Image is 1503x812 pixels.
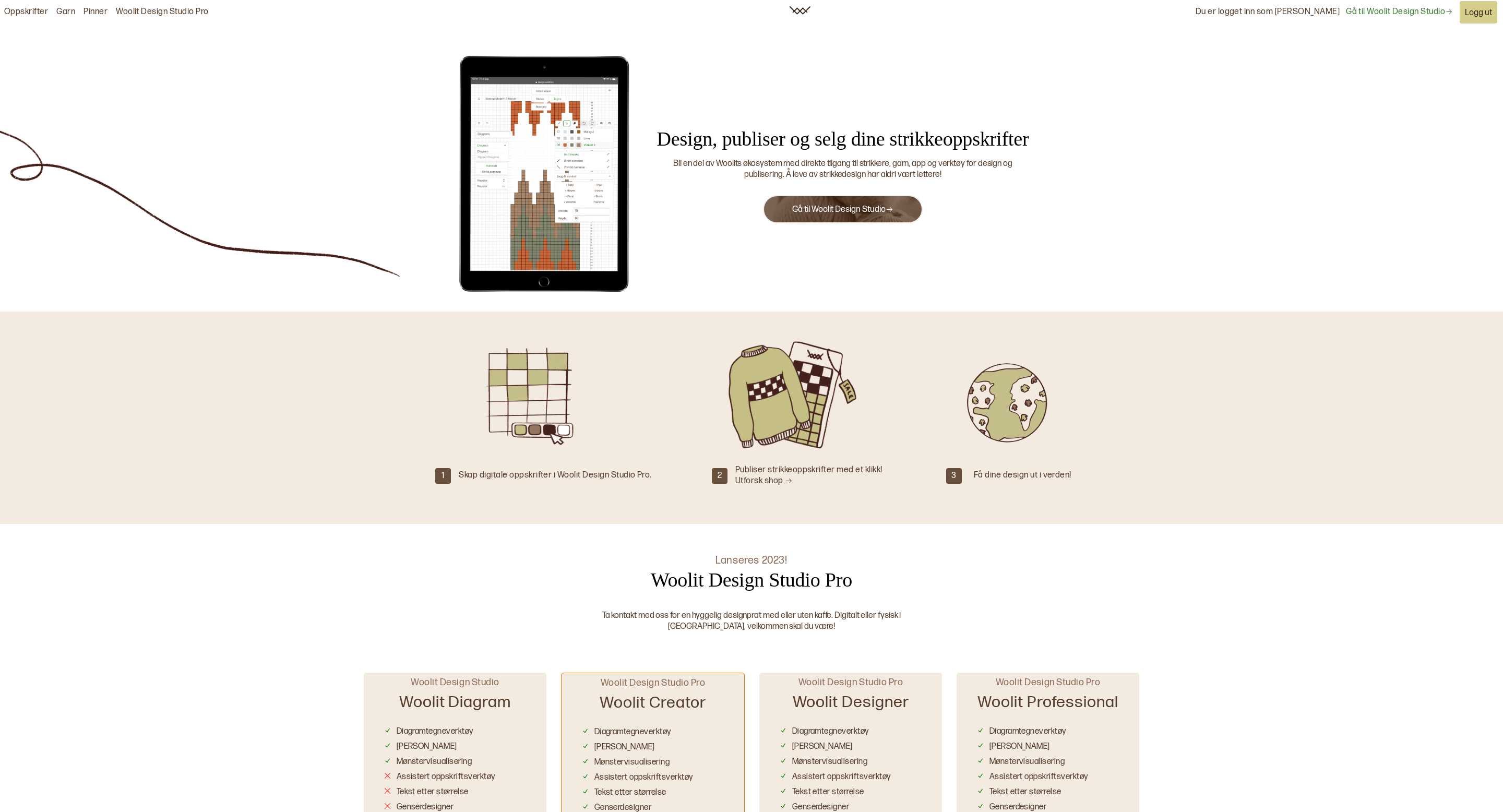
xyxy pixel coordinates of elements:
[798,676,903,688] div: Woolit Design Studio Pro
[1346,7,1453,18] a: Gå til Woolit Design Studio
[594,757,670,768] div: Mønstervisualisering
[641,126,1045,152] div: Design, publiser og selg dine strikkeoppskrifter
[116,7,209,18] a: Woolit Design Studio Pro
[601,677,706,689] div: Woolit Design Studio Pro
[789,6,810,15] img: Woolit ikon
[411,676,499,688] div: Woolit Design Studio
[974,470,1071,481] div: Få dine design ut i verden!
[763,195,923,223] button: Gå til Woolit Design Studio
[989,742,1050,753] div: [PERSON_NAME]
[397,787,469,798] div: Tekst etter størrelse
[1460,1,1497,23] button: Logg ut
[594,727,671,738] div: Diagramtegneverktøy
[563,611,941,632] div: Ta kontakt med oss for en hyggelig designprat med eller uten kaffe. Digitalt eller fysisk i [GEOG...
[792,205,893,214] a: Gå til Woolit Design Studio
[946,468,962,484] div: 3
[397,726,473,737] div: Diagramtegneverktøy
[397,757,472,768] div: Mønstervisualisering
[453,54,636,294] img: Illustrasjon av Woolit Design Studio Pro
[594,742,655,753] div: [PERSON_NAME]
[4,7,48,18] a: Oppskrifter
[399,688,511,722] div: Woolit Diagram
[56,7,75,18] a: Garn
[397,742,457,753] div: [PERSON_NAME]
[792,757,868,768] div: Mønstervisualisering
[600,689,706,723] div: Woolit Creator
[83,7,108,18] a: Pinner
[792,742,853,753] div: [PERSON_NAME]
[712,468,727,484] div: 2
[397,772,495,783] div: Assistert oppskriftsverktøy
[792,772,891,783] div: Assistert oppskriftsverktøy
[735,465,882,487] div: Publiser strikkeoppskrifter med et klikk!
[651,567,852,593] div: Woolit Design Studio Pro
[996,676,1101,688] div: Woolit Design Studio Pro
[935,338,1076,452] img: Jordkloden
[793,688,909,722] div: Woolit Designer
[435,468,451,484] div: 1
[792,726,869,737] div: Diagramtegneverktøy
[989,772,1088,783] div: Assistert oppskriftsverktøy
[715,554,787,567] div: Lanseres 2023!
[977,688,1118,722] div: Woolit Professional
[1196,1,1340,24] div: Du er logget inn som [PERSON_NAME]
[594,787,666,798] div: Tekst etter størrelse
[469,338,610,452] img: Illustrasjon av Woolit Design Studio Pro
[723,338,864,452] img: Strikket genser og oppskrift til salg.
[735,476,793,486] a: Utforsk shop
[594,772,693,783] div: Assistert oppskriftsverktøy
[989,787,1061,798] div: Tekst etter størrelse
[459,470,651,481] div: Skap digitale oppskrifter i Woolit Design Studio Pro.
[989,757,1065,768] div: Mønstervisualisering
[792,787,864,798] div: Tekst etter størrelse
[654,159,1032,181] div: Bli en del av Woolits økosystem med direkte tilgang til strikkere, garn, app og verktøy for desig...
[989,726,1066,737] div: Diagramtegneverktøy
